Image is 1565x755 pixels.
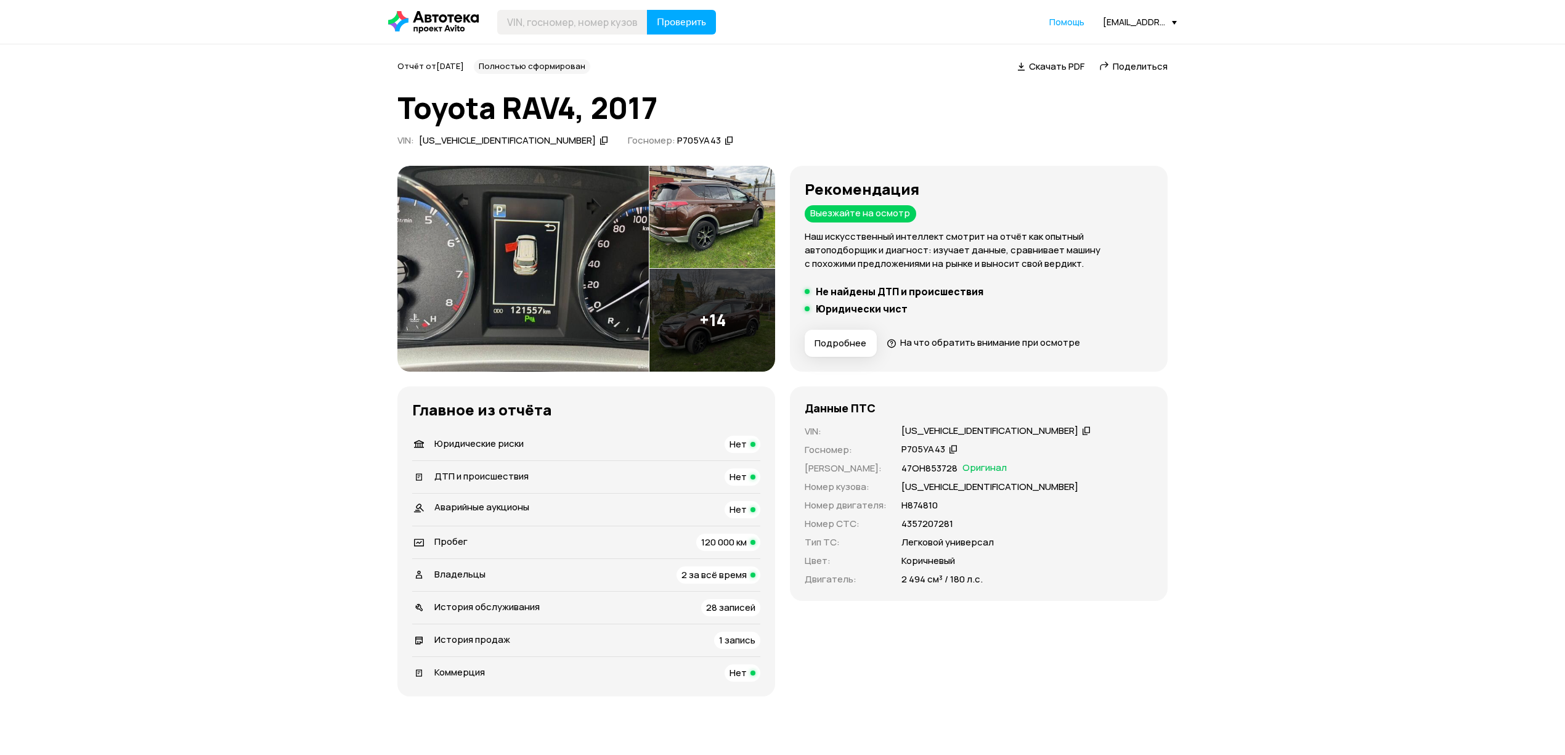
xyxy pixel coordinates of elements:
span: 1 запись [719,634,755,647]
div: Выезжайте на осмотр [805,205,916,222]
div: [US_VEHICLE_IDENTIFICATION_NUMBER] [419,134,596,147]
span: Скачать PDF [1029,60,1084,73]
p: VIN : [805,425,887,438]
span: Нет [730,666,747,679]
h3: Главное из отчёта [412,401,760,418]
span: Владельцы [434,568,486,581]
p: Номер кузова : [805,480,887,494]
span: Нет [730,503,747,516]
span: Коммерция [434,666,485,679]
p: [US_VEHICLE_IDENTIFICATION_NUMBER] [901,480,1078,494]
p: 4357207281 [901,517,953,531]
button: Подробнее [805,330,877,357]
p: Номер СТС : [805,517,887,531]
span: Пробег [434,535,468,548]
span: Нет [730,470,747,483]
span: Госномер: [628,134,675,147]
p: Коричневый [901,554,955,568]
div: Р705УА43 [901,443,945,456]
a: Поделиться [1099,60,1168,73]
h1: Toyota RAV4, 2017 [397,91,1168,124]
h4: Данные ПТС [805,401,876,415]
span: Юридические риски [434,437,524,450]
p: Н874810 [901,499,938,512]
p: Госномер : [805,443,887,457]
input: VIN, госномер, номер кузова [497,10,648,35]
p: 2 494 см³ / 180 л.с. [901,573,983,586]
p: Цвет : [805,554,887,568]
div: Полностью сформирован [474,59,590,74]
span: Нет [730,438,747,451]
p: Тип ТС : [805,536,887,549]
h5: Юридически чист [816,303,908,315]
h3: Рекомендация [805,181,1153,198]
span: Подробнее [815,337,866,349]
p: Номер двигателя : [805,499,887,512]
div: Р705УА43 [677,134,721,147]
a: Скачать PDF [1017,60,1084,73]
p: 47ОН853728 [901,462,957,475]
span: 2 за всё время [681,568,747,581]
span: VIN : [397,134,414,147]
span: Проверить [657,17,706,27]
span: 120 000 км [701,536,747,549]
span: Отчёт от [DATE] [397,60,464,71]
span: История обслуживания [434,600,540,613]
p: Легковой универсал [901,536,994,549]
span: Аварийные аукционы [434,500,529,513]
div: [US_VEHICLE_IDENTIFICATION_NUMBER] [901,425,1078,438]
a: На что обратить внимание при осмотре [887,336,1080,349]
span: 28 записей [706,601,755,614]
p: [PERSON_NAME] : [805,462,887,475]
h5: Не найдены ДТП и происшествия [816,285,983,298]
span: История продаж [434,633,510,646]
p: Двигатель : [805,573,887,586]
span: Оригинал [962,462,1007,475]
button: Проверить [647,10,716,35]
span: Поделиться [1113,60,1168,73]
a: Помощь [1049,16,1084,28]
span: На что обратить внимание при осмотре [900,336,1080,349]
div: [EMAIL_ADDRESS][DOMAIN_NAME] [1103,16,1177,28]
span: ДТП и происшествия [434,470,529,483]
p: Наш искусственный интеллект смотрит на отчёт как опытный автоподборщик и диагност: изучает данные... [805,230,1153,271]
